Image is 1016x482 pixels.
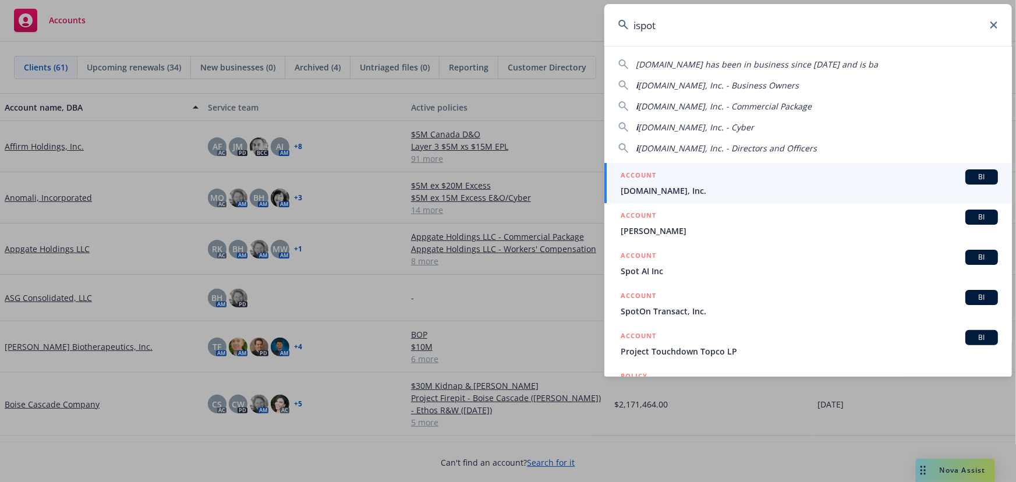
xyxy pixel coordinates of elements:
[621,185,998,197] span: [DOMAIN_NAME], Inc.
[604,4,1012,46] input: Search...
[970,292,993,303] span: BI
[621,210,656,224] h5: ACCOUNT
[638,143,817,154] span: [DOMAIN_NAME], Inc. - Directors and Officers
[970,332,993,343] span: BI
[636,122,638,133] span: i
[621,290,656,304] h5: ACCOUNT
[621,305,998,317] span: SpotOn Transact, Inc.
[638,122,754,133] span: [DOMAIN_NAME], Inc. - Cyber
[604,203,1012,243] a: ACCOUNTBI[PERSON_NAME]
[638,80,799,91] span: [DOMAIN_NAME], Inc. - Business Owners
[621,265,998,277] span: Spot AI Inc
[604,283,1012,324] a: ACCOUNTBISpotOn Transact, Inc.
[621,330,656,344] h5: ACCOUNT
[604,163,1012,203] a: ACCOUNTBI[DOMAIN_NAME], Inc.
[621,250,656,264] h5: ACCOUNT
[621,169,656,183] h5: ACCOUNT
[604,324,1012,364] a: ACCOUNTBIProject Touchdown Topco LP
[970,252,993,263] span: BI
[636,80,638,91] span: i
[970,172,993,182] span: BI
[621,370,647,382] h5: POLICY
[621,225,998,237] span: [PERSON_NAME]
[636,59,878,70] span: [DOMAIN_NAME] has been in business since [DATE] and is ba
[636,101,638,112] span: i
[621,345,998,357] span: Project Touchdown Topco LP
[638,101,812,112] span: [DOMAIN_NAME], Inc. - Commercial Package
[604,243,1012,283] a: ACCOUNTBISpot AI Inc
[604,364,1012,414] a: POLICY
[970,212,993,222] span: BI
[636,143,638,154] span: i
